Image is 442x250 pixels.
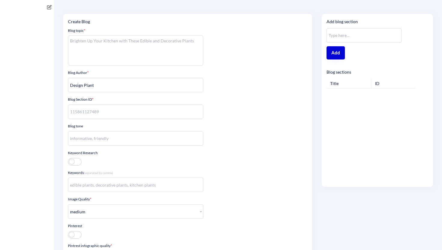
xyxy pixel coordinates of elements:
input: edible plants, decorative plants, kitchen plants [68,178,203,192]
input: informative, friendly [68,131,203,146]
div: Blog tone [68,124,83,129]
div: Pinterest [68,224,82,229]
div: Image Quality [68,197,91,202]
div: Blog sections [327,69,351,75]
font: (separated by comma) [84,171,113,175]
button: Add [327,46,345,59]
div: ID [375,81,379,87]
div: Blog Section ID [68,97,94,102]
div: Add blog section [327,19,358,25]
div: Keyword Research [68,151,98,156]
div: Pintrest infographic quality [68,243,112,248]
div: Keywords [68,170,113,175]
div: Title [330,81,339,87]
div: Blog topic [68,28,85,33]
div: Blog Author [68,70,89,75]
input: Type here... [327,28,402,43]
input: 115861127489 [68,105,203,119]
input: Ar'Sheill Monsanto [68,78,203,92]
div: Create Blog [68,19,90,25]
